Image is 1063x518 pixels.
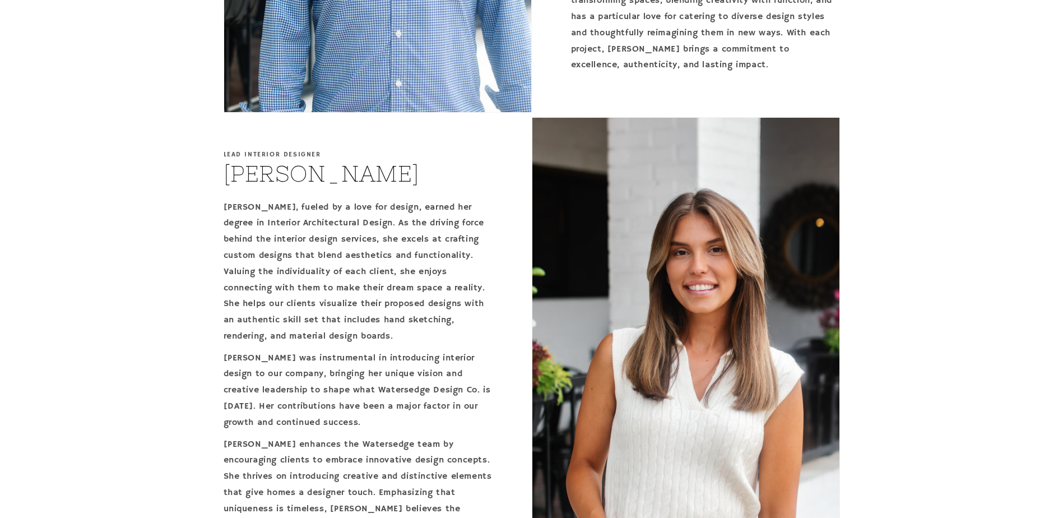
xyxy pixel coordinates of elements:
p: [PERSON_NAME], fueled by a love for design, earned her degree in Interior Architectural Design. A... [224,200,493,345]
p: [PERSON_NAME] was instrumental in introducing interior design to our company, bringing her unique... [224,350,493,431]
p: Lead Interior Designer [224,151,321,159]
h2: [PERSON_NAME] [224,159,420,188]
